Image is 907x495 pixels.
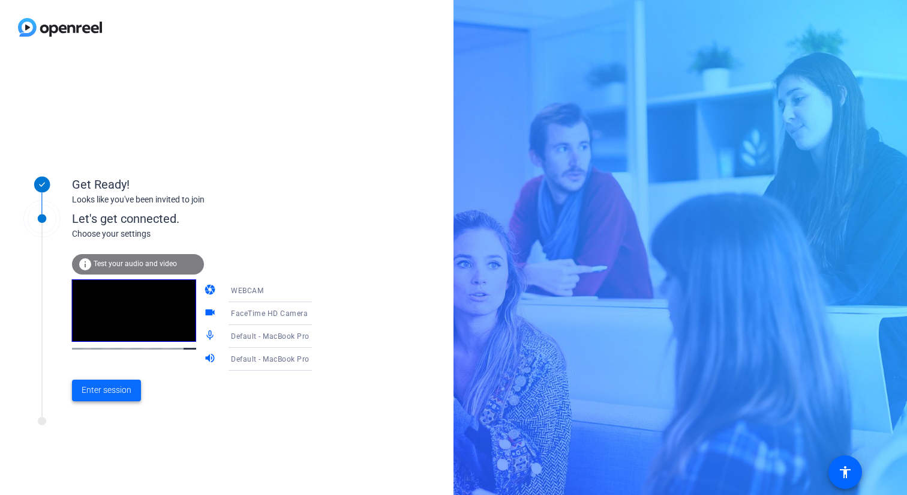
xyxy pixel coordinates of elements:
div: Choose your settings [72,228,337,240]
span: WEBCAM [231,287,263,295]
div: Looks like you've been invited to join [72,193,312,206]
span: Enter session [82,384,131,396]
mat-icon: info [78,257,92,272]
mat-icon: videocam [204,306,218,321]
mat-icon: accessibility [838,465,852,479]
div: Let's get connected. [72,210,337,228]
button: Enter session [72,380,141,401]
span: Default - MacBook Pro Speakers (Built-in) [231,354,376,363]
mat-icon: mic_none [204,329,218,344]
span: FaceTime HD Camera [231,309,308,318]
div: Get Ready! [72,175,312,193]
mat-icon: volume_up [204,352,218,366]
span: Test your audio and video [94,260,177,268]
span: Default - MacBook Pro Microphone (Built-in) [231,331,385,341]
mat-icon: camera [204,284,218,298]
